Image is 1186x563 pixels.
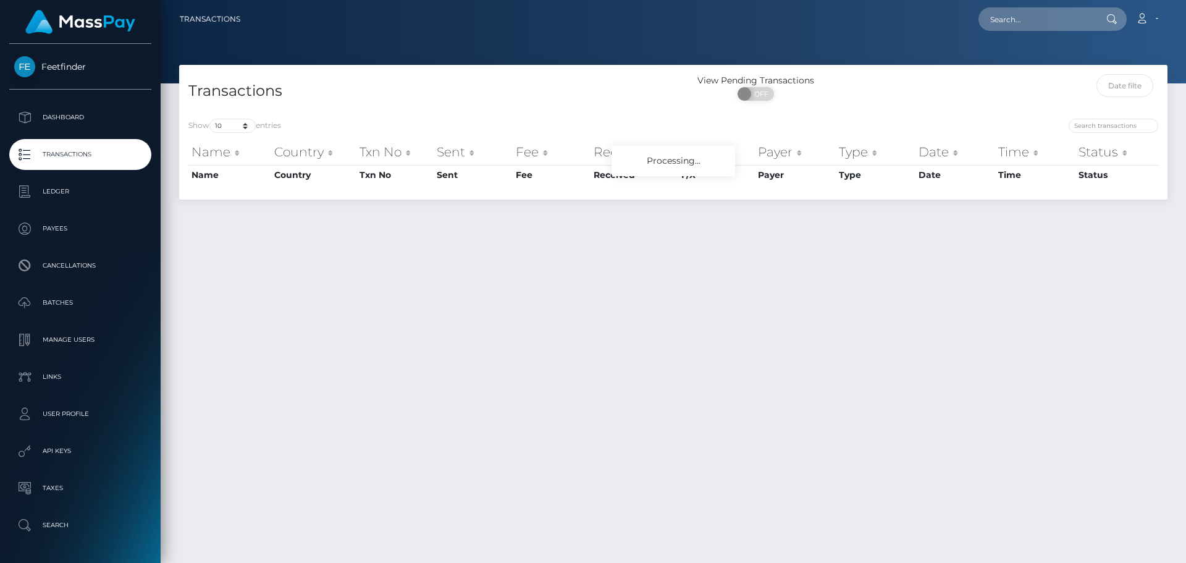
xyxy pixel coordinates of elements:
[14,294,146,312] p: Batches
[1069,119,1158,133] input: Search transactions
[14,405,146,423] p: User Profile
[9,436,151,467] a: API Keys
[673,74,838,87] div: View Pending Transactions
[9,139,151,170] a: Transactions
[434,165,513,185] th: Sent
[513,165,591,185] th: Fee
[271,165,357,185] th: Country
[14,145,146,164] p: Transactions
[1075,140,1158,164] th: Status
[755,165,836,185] th: Payer
[915,140,995,164] th: Date
[14,442,146,460] p: API Keys
[995,165,1075,185] th: Time
[915,165,995,185] th: Date
[755,140,836,164] th: Payer
[9,473,151,504] a: Taxes
[14,256,146,275] p: Cancellations
[209,119,256,133] select: Showentries
[14,182,146,201] p: Ledger
[356,165,434,185] th: Txn No
[995,140,1075,164] th: Time
[188,165,271,185] th: Name
[744,87,775,101] span: OFF
[9,287,151,318] a: Batches
[9,362,151,392] a: Links
[1096,74,1154,97] input: Date filter
[612,146,735,176] div: Processing...
[434,140,513,164] th: Sent
[188,140,271,164] th: Name
[9,250,151,281] a: Cancellations
[14,108,146,127] p: Dashboard
[836,165,915,185] th: Type
[9,399,151,430] a: User Profile
[14,479,146,497] p: Taxes
[591,165,678,185] th: Received
[188,119,281,133] label: Show entries
[1075,165,1158,185] th: Status
[356,140,434,164] th: Txn No
[978,7,1095,31] input: Search...
[14,368,146,386] p: Links
[180,6,240,32] a: Transactions
[14,516,146,535] p: Search
[14,331,146,349] p: Manage Users
[9,176,151,207] a: Ledger
[513,140,591,164] th: Fee
[678,140,755,164] th: F/X
[9,102,151,133] a: Dashboard
[9,510,151,541] a: Search
[188,80,664,102] h4: Transactions
[9,324,151,355] a: Manage Users
[836,140,915,164] th: Type
[25,10,135,34] img: MassPay Logo
[14,56,35,77] img: Feetfinder
[591,140,678,164] th: Received
[9,61,151,72] span: Feetfinder
[271,140,357,164] th: Country
[9,213,151,244] a: Payees
[14,219,146,238] p: Payees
